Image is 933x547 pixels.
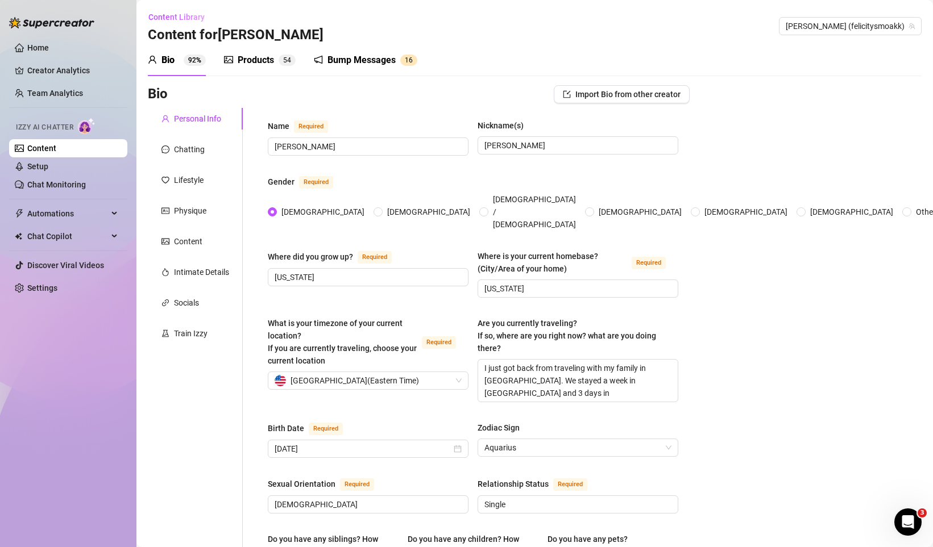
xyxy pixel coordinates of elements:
[174,327,208,340] div: Train Izzy
[478,421,520,434] div: Zodiac Sign
[314,55,323,64] span: notification
[161,268,169,276] span: fire
[224,55,233,64] span: picture
[478,250,627,275] div: Where is your current homebase? (City/Area of your home)
[478,250,678,275] label: Where is your current homebase? (City/Area of your home)
[184,55,206,66] sup: 92%
[268,319,417,365] span: What is your timezone of your current location? If you are currently traveling, choose your curre...
[27,204,108,223] span: Automations
[268,421,355,435] label: Birth Date
[563,90,571,98] span: import
[174,204,206,217] div: Physique
[174,297,199,309] div: Socials
[148,55,157,64] span: user
[478,119,532,132] label: Nickname(s)
[283,56,287,64] span: 5
[548,533,636,545] label: Do you have any pets?
[299,176,333,189] span: Required
[27,61,118,80] a: Creator Analytics
[918,508,927,517] span: 3
[405,56,409,64] span: 1
[400,55,417,66] sup: 16
[268,478,335,490] div: Sexual Orientation
[553,478,587,491] span: Required
[488,193,580,231] span: [DEMOGRAPHIC_DATA] / [DEMOGRAPHIC_DATA]
[268,250,353,263] div: Where did you grow up?
[484,439,671,456] span: Aquarius
[148,85,168,103] h3: Bio
[16,122,73,133] span: Izzy AI Chatter
[27,180,86,189] a: Chat Monitoring
[268,250,404,264] label: Where did you grow up?
[327,53,396,67] div: Bump Messages
[268,119,341,133] label: Name
[383,206,475,218] span: [DEMOGRAPHIC_DATA]
[15,209,24,218] span: thunderbolt
[478,478,549,490] div: Relationship Status
[700,206,792,218] span: [DEMOGRAPHIC_DATA]
[268,175,346,189] label: Gender
[268,176,295,188] div: Gender
[632,257,666,269] span: Required
[786,18,915,35] span: Felicity (felicitysmoakk)
[554,85,690,103] button: Import Bio from other creator
[161,53,175,67] div: Bio
[161,329,169,337] span: experiment
[277,206,369,218] span: [DEMOGRAPHIC_DATA]
[478,119,524,132] div: Nickname(s)
[594,206,686,218] span: [DEMOGRAPHIC_DATA]
[15,232,22,240] img: Chat Copilot
[478,421,528,434] label: Zodiac Sign
[161,237,169,245] span: picture
[27,144,56,153] a: Content
[27,89,83,98] a: Team Analytics
[27,43,49,52] a: Home
[174,174,204,186] div: Lifestyle
[478,477,600,491] label: Relationship Status
[575,90,681,99] span: Import Bio from other creator
[294,120,328,133] span: Required
[174,266,229,278] div: Intimate Details
[174,235,202,248] div: Content
[161,207,169,215] span: idcard
[279,55,296,66] sup: 54
[291,372,419,389] span: [GEOGRAPHIC_DATA] ( Eastern Time )
[340,478,374,491] span: Required
[275,271,459,283] input: Where did you grow up?
[238,53,274,67] div: Products
[27,261,104,270] a: Discover Viral Videos
[275,442,451,455] input: Birth Date
[27,283,57,293] a: Settings
[909,23,915,30] span: team
[268,477,387,491] label: Sexual Orientation
[478,360,678,402] textarea: I just got back from traveling with my family in [GEOGRAPHIC_DATA]. We stayed a week in [GEOGRAPH...
[268,422,304,435] div: Birth Date
[806,206,898,218] span: [DEMOGRAPHIC_DATA]
[548,533,628,545] div: Do you have any pets?
[484,139,669,152] input: Nickname(s)
[148,8,214,26] button: Content Library
[161,145,169,153] span: message
[78,118,96,134] img: AI Chatter
[409,56,413,64] span: 6
[422,336,456,349] span: Required
[148,26,324,44] h3: Content for [PERSON_NAME]
[275,498,459,511] input: Sexual Orientation
[275,375,286,386] img: us
[9,17,94,28] img: logo-BBDzfeDw.svg
[478,319,656,353] span: Are you currently traveling? If so, where are you right now? what are you doing there?
[484,498,669,511] input: Relationship Status
[27,227,108,245] span: Chat Copilot
[309,423,343,435] span: Required
[268,120,289,132] div: Name
[484,282,669,295] input: Where is your current homebase? (City/Area of your home)
[358,251,392,264] span: Required
[161,176,169,184] span: heart
[287,56,291,64] span: 4
[148,12,205,22] span: Content Library
[275,140,459,153] input: Name
[161,115,169,123] span: user
[174,143,205,156] div: Chatting
[894,508,922,536] iframe: Intercom live chat
[161,299,169,307] span: link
